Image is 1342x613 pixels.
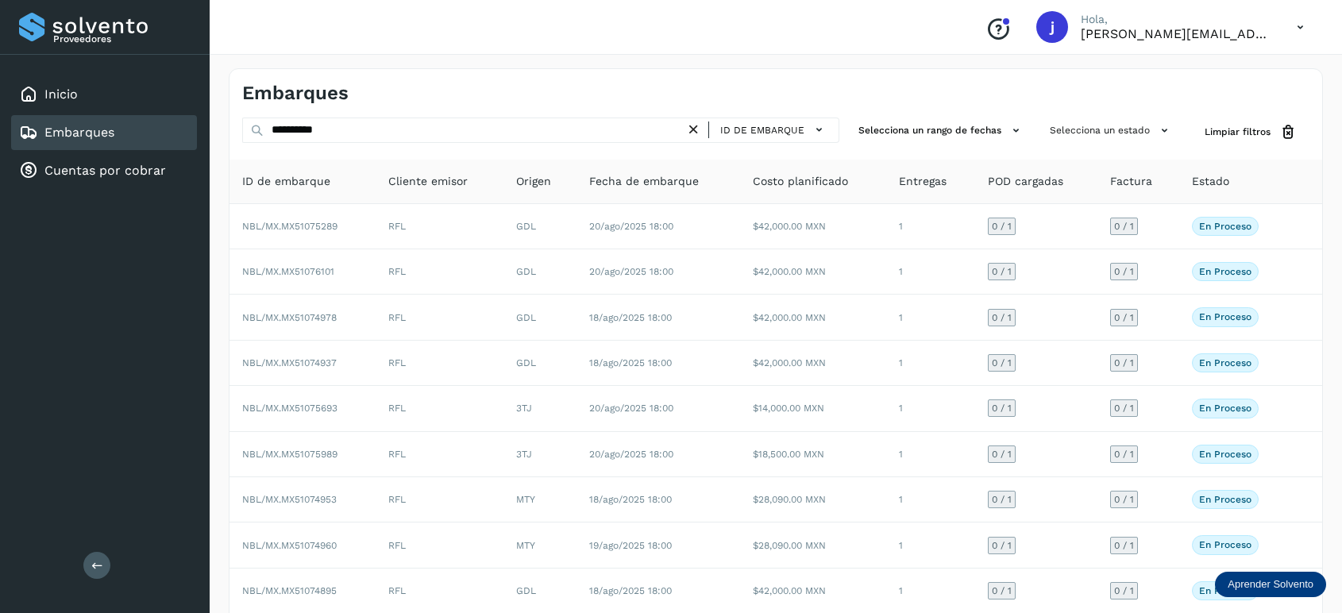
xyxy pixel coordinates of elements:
[44,163,166,178] a: Cuentas por cobrar
[1114,222,1134,231] span: 0 / 1
[589,221,673,232] span: 20/ago/2025 18:00
[740,204,886,249] td: $42,000.00 MXN
[886,295,975,340] td: 1
[242,357,337,368] span: NBL/MX.MX51074937
[376,477,503,522] td: RFL
[1043,118,1179,144] button: Selecciona un estado
[1114,358,1134,368] span: 0 / 1
[720,123,804,137] span: ID de embarque
[11,77,197,112] div: Inicio
[1215,572,1326,597] div: Aprender Solvento
[503,204,577,249] td: GDL
[886,204,975,249] td: 1
[992,495,1012,504] span: 0 / 1
[44,87,78,102] a: Inicio
[11,115,197,150] div: Embarques
[242,585,337,596] span: NBL/MX.MX51074895
[242,494,337,505] span: NBL/MX.MX51074953
[1114,313,1134,322] span: 0 / 1
[1199,311,1251,322] p: En proceso
[886,522,975,568] td: 1
[503,386,577,431] td: 3TJ
[516,173,551,190] span: Origen
[992,313,1012,322] span: 0 / 1
[388,173,468,190] span: Cliente emisor
[740,386,886,431] td: $14,000.00 MXN
[242,312,337,323] span: NBL/MX.MX51074978
[589,312,672,323] span: 18/ago/2025 18:00
[53,33,191,44] p: Proveedores
[242,540,337,551] span: NBL/MX.MX51074960
[589,173,699,190] span: Fecha de embarque
[899,173,947,190] span: Entregas
[1228,578,1313,591] p: Aprender Solvento
[589,357,672,368] span: 18/ago/2025 18:00
[1114,449,1134,459] span: 0 / 1
[992,449,1012,459] span: 0 / 1
[740,295,886,340] td: $42,000.00 MXN
[1192,173,1229,190] span: Estado
[1199,403,1251,414] p: En proceso
[1114,403,1134,413] span: 0 / 1
[589,494,672,505] span: 18/ago/2025 18:00
[1205,125,1271,139] span: Limpiar filtros
[376,204,503,249] td: RFL
[740,477,886,522] td: $28,090.00 MXN
[376,522,503,568] td: RFL
[503,477,577,522] td: MTY
[992,586,1012,596] span: 0 / 1
[1114,267,1134,276] span: 0 / 1
[1081,26,1271,41] p: javier@rfllogistics.com.mx
[886,477,975,522] td: 1
[376,386,503,431] td: RFL
[242,221,337,232] span: NBL/MX.MX51075289
[503,522,577,568] td: MTY
[1110,173,1152,190] span: Factura
[376,249,503,295] td: RFL
[589,403,673,414] span: 20/ago/2025 18:00
[886,341,975,386] td: 1
[740,522,886,568] td: $28,090.00 MXN
[589,585,672,596] span: 18/ago/2025 18:00
[1192,118,1309,147] button: Limpiar filtros
[1199,449,1251,460] p: En proceso
[376,432,503,477] td: RFL
[1199,357,1251,368] p: En proceso
[242,173,330,190] span: ID de embarque
[753,173,848,190] span: Costo planificado
[886,249,975,295] td: 1
[992,267,1012,276] span: 0 / 1
[589,540,672,551] span: 19/ago/2025 18:00
[1199,585,1251,596] p: En proceso
[1081,13,1271,26] p: Hola,
[589,449,673,460] span: 20/ago/2025 18:00
[992,541,1012,550] span: 0 / 1
[589,266,673,277] span: 20/ago/2025 18:00
[242,449,337,460] span: NBL/MX.MX51075989
[503,341,577,386] td: GDL
[503,432,577,477] td: 3TJ
[1114,495,1134,504] span: 0 / 1
[242,266,334,277] span: NBL/MX.MX51076101
[886,386,975,431] td: 1
[992,358,1012,368] span: 0 / 1
[11,153,197,188] div: Cuentas por cobrar
[1199,221,1251,232] p: En proceso
[740,341,886,386] td: $42,000.00 MXN
[242,82,349,105] h4: Embarques
[242,403,337,414] span: NBL/MX.MX51075693
[715,118,832,141] button: ID de embarque
[1199,494,1251,505] p: En proceso
[1199,539,1251,550] p: En proceso
[503,249,577,295] td: GDL
[376,341,503,386] td: RFL
[992,222,1012,231] span: 0 / 1
[376,295,503,340] td: RFL
[740,432,886,477] td: $18,500.00 MXN
[1199,266,1251,277] p: En proceso
[992,403,1012,413] span: 0 / 1
[852,118,1031,144] button: Selecciona un rango de fechas
[740,249,886,295] td: $42,000.00 MXN
[503,295,577,340] td: GDL
[1114,586,1134,596] span: 0 / 1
